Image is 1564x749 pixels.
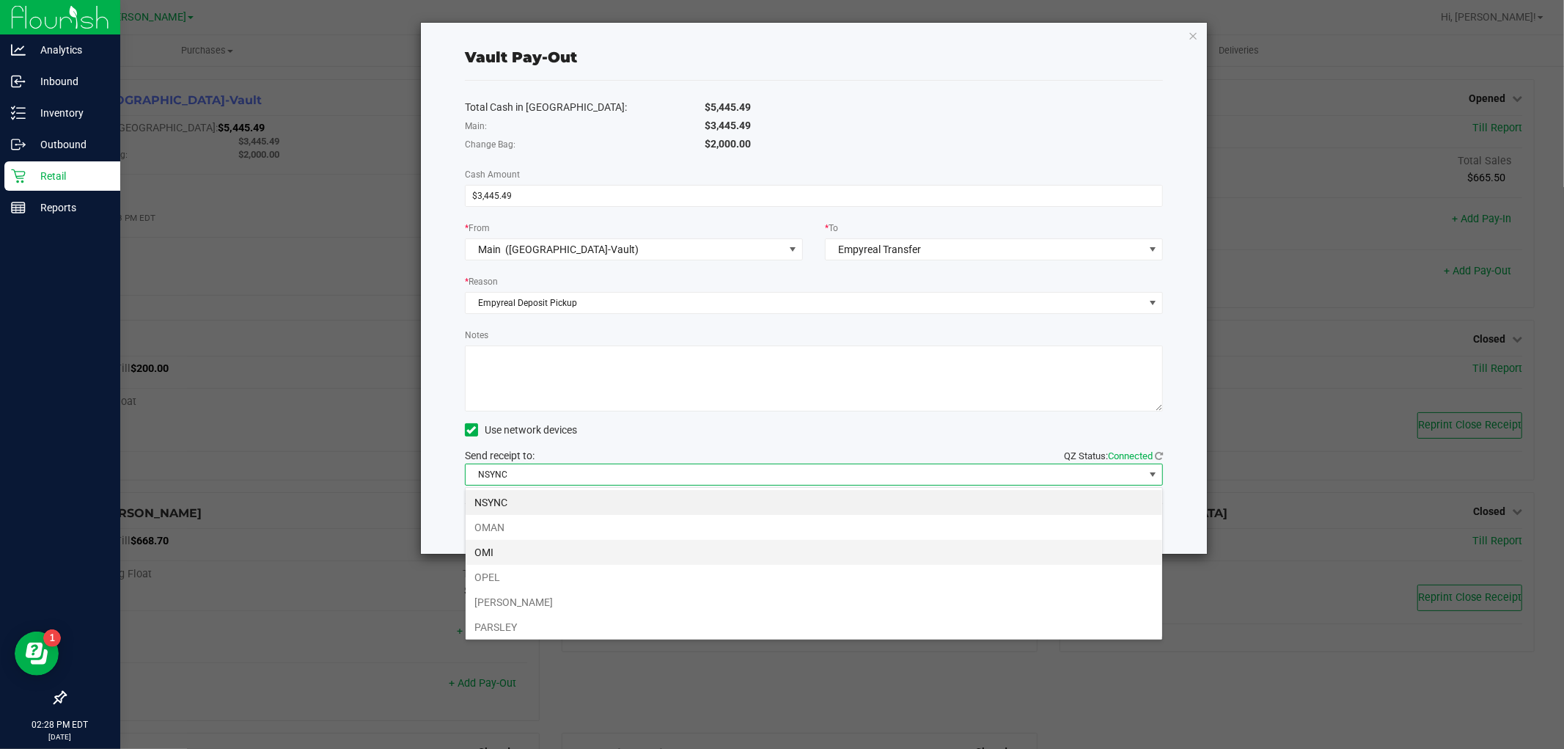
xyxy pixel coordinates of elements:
[705,101,751,113] span: $5,445.49
[7,718,114,731] p: 02:28 PM EDT
[11,74,26,89] inline-svg: Inbound
[839,244,922,255] span: Empyreal Transfer
[11,200,26,215] inline-svg: Reports
[1064,450,1163,461] span: QZ Status:
[11,137,26,152] inline-svg: Outbound
[11,169,26,183] inline-svg: Retail
[466,540,1162,565] li: OMI
[506,244,639,255] span: ([GEOGRAPHIC_DATA]-Vault)
[11,106,26,120] inline-svg: Inventory
[466,464,1144,485] span: NSYNC
[465,139,515,150] span: Change Bag:
[26,73,114,90] p: Inbound
[466,490,1162,515] li: NSYNC
[466,515,1162,540] li: OMAN
[1108,450,1153,461] span: Connected
[825,222,838,235] label: To
[26,41,114,59] p: Analytics
[26,167,114,185] p: Retail
[26,136,114,153] p: Outbound
[465,450,535,461] span: Send receipt to:
[466,615,1162,640] li: PARSLEY
[705,138,751,150] span: $2,000.00
[465,423,577,438] label: Use network devices
[466,590,1162,615] li: [PERSON_NAME]
[465,46,577,68] div: Vault Pay-Out
[465,121,487,131] span: Main:
[7,731,114,742] p: [DATE]
[465,101,627,113] span: Total Cash in [GEOGRAPHIC_DATA]:
[466,565,1162,590] li: OPEL
[466,293,1144,313] span: Empyreal Deposit Pickup
[465,329,488,342] label: Notes
[11,43,26,57] inline-svg: Analytics
[479,244,502,255] span: Main
[43,629,61,647] iframe: Resource center unread badge
[26,104,114,122] p: Inventory
[465,222,490,235] label: From
[465,275,498,288] label: Reason
[705,120,751,131] span: $3,445.49
[26,199,114,216] p: Reports
[15,632,59,676] iframe: Resource center
[465,169,520,180] span: Cash Amount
